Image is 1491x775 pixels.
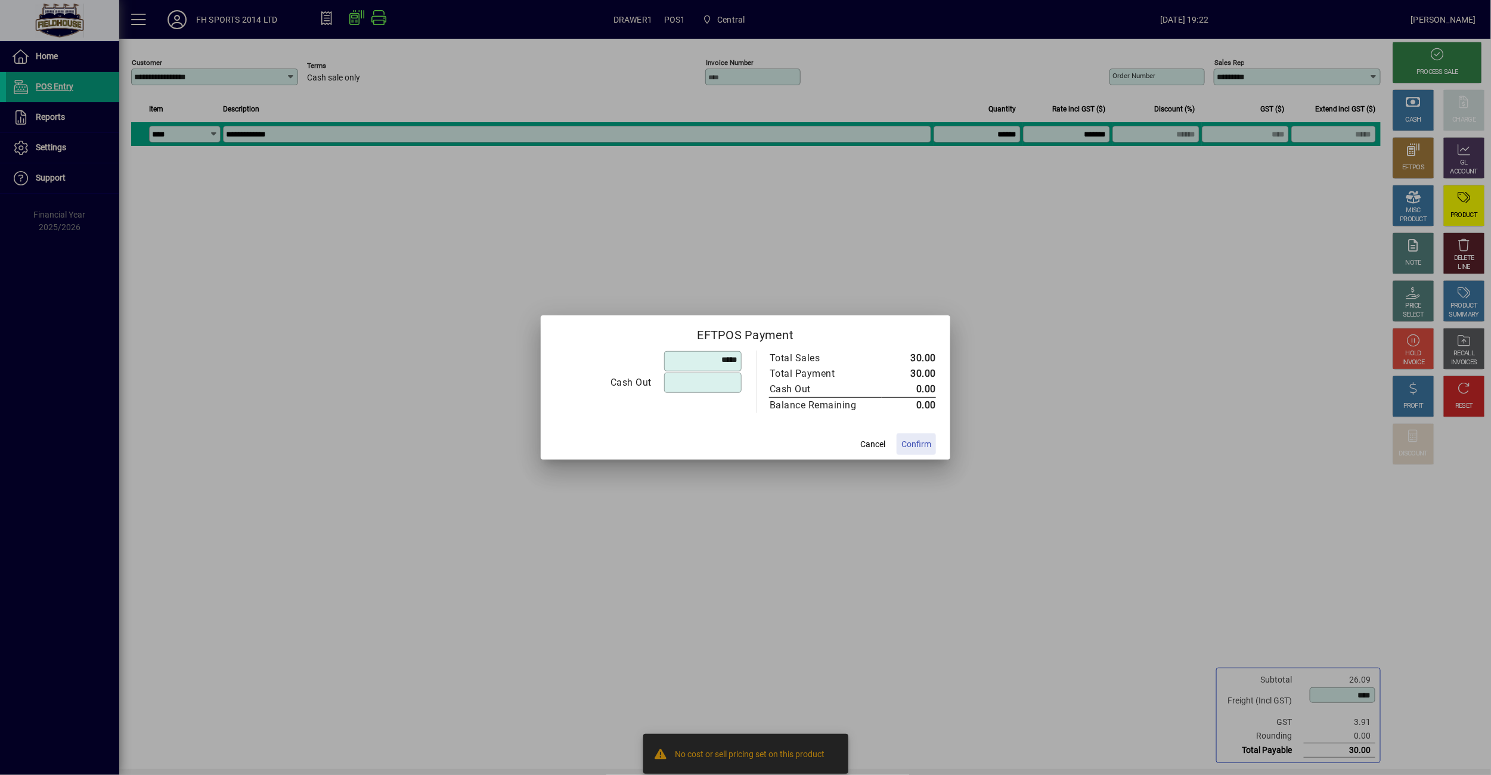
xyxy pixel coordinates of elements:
h2: EFTPOS Payment [541,315,950,350]
td: 0.00 [882,398,936,414]
span: Confirm [901,438,931,451]
div: Cash Out [770,382,870,396]
td: Total Payment [769,366,882,382]
td: Total Sales [769,351,882,366]
td: 30.00 [882,351,936,366]
button: Confirm [897,433,936,455]
td: 0.00 [882,382,936,398]
button: Cancel [854,433,892,455]
div: Balance Remaining [770,398,870,413]
span: Cancel [860,438,885,451]
td: 30.00 [882,366,936,382]
div: Cash Out [556,376,652,390]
